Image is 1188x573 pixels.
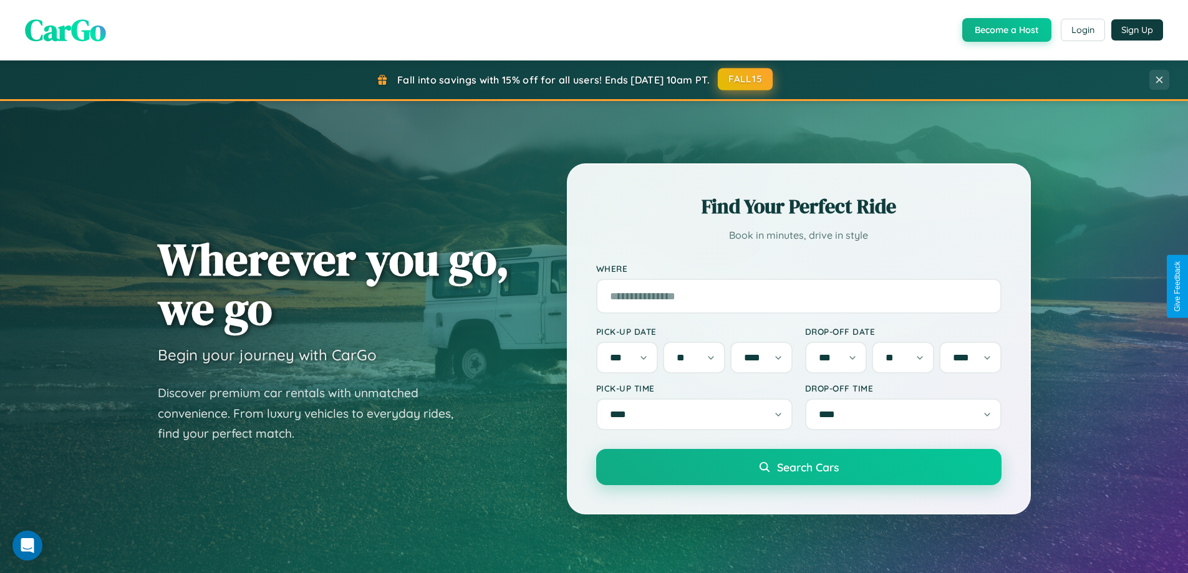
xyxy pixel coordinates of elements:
label: Drop-off Date [805,326,1002,337]
label: Drop-off Time [805,383,1002,393]
label: Where [596,263,1002,274]
button: FALL15 [718,68,773,90]
button: Search Cars [596,449,1002,485]
p: Discover premium car rentals with unmatched convenience. From luxury vehicles to everyday rides, ... [158,383,470,444]
span: Search Cars [777,460,839,474]
button: Login [1061,19,1105,41]
h2: Find Your Perfect Ride [596,193,1002,220]
button: Become a Host [962,18,1051,42]
div: Give Feedback [1173,261,1182,312]
p: Book in minutes, drive in style [596,226,1002,244]
span: Fall into savings with 15% off for all users! Ends [DATE] 10am PT. [397,74,710,86]
label: Pick-up Date [596,326,793,337]
div: Open Intercom Messenger [12,531,42,561]
span: CarGo [25,9,106,51]
label: Pick-up Time [596,383,793,393]
button: Sign Up [1111,19,1163,41]
h1: Wherever you go, we go [158,234,509,333]
h3: Begin your journey with CarGo [158,345,377,364]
